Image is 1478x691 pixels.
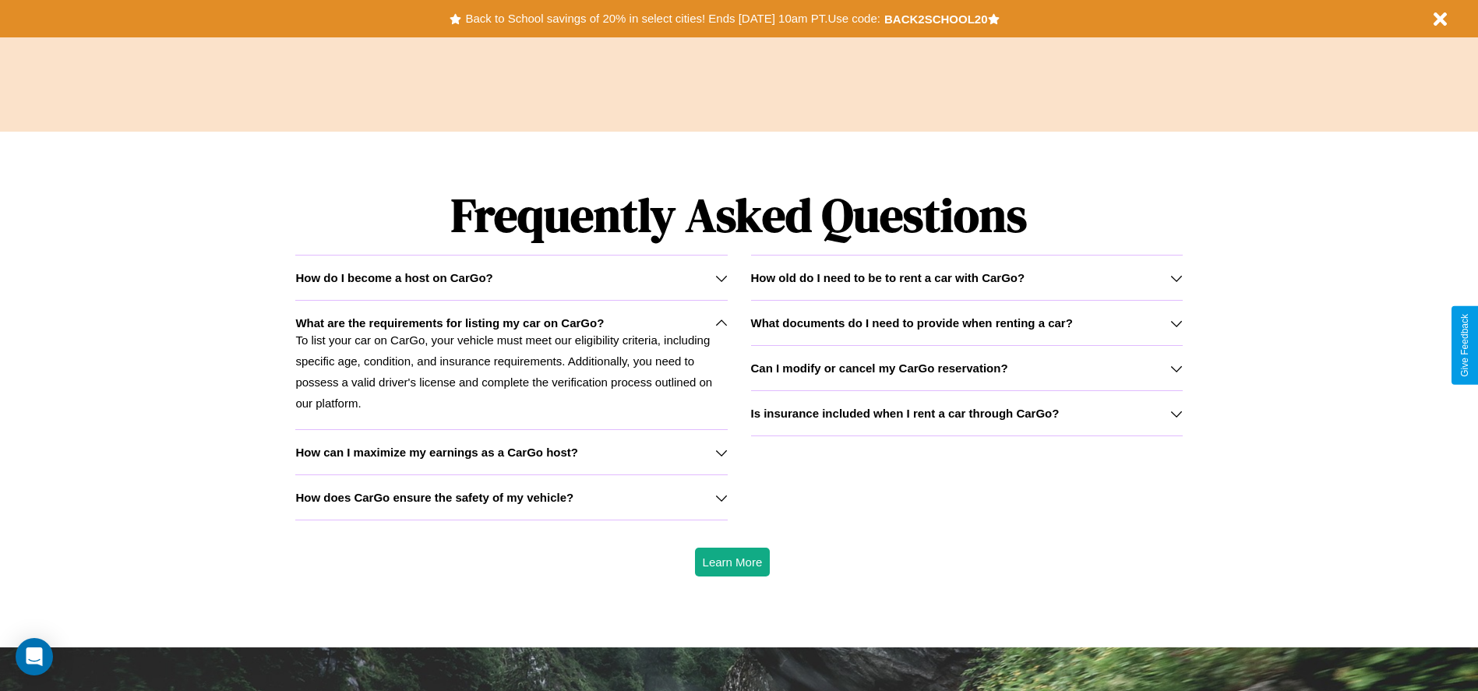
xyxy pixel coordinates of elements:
[295,175,1182,255] h1: Frequently Asked Questions
[295,271,492,284] h3: How do I become a host on CarGo?
[884,12,988,26] b: BACK2SCHOOL20
[751,361,1008,375] h3: Can I modify or cancel my CarGo reservation?
[1459,314,1470,377] div: Give Feedback
[16,638,53,675] div: Open Intercom Messenger
[295,330,727,414] p: To list your car on CarGo, your vehicle must meet our eligibility criteria, including specific ag...
[695,548,771,576] button: Learn More
[295,316,604,330] h3: What are the requirements for listing my car on CarGo?
[751,316,1073,330] h3: What documents do I need to provide when renting a car?
[295,491,573,504] h3: How does CarGo ensure the safety of my vehicle?
[461,8,884,30] button: Back to School savings of 20% in select cities! Ends [DATE] 10am PT.Use code:
[751,407,1060,420] h3: Is insurance included when I rent a car through CarGo?
[751,271,1025,284] h3: How old do I need to be to rent a car with CarGo?
[295,446,578,459] h3: How can I maximize my earnings as a CarGo host?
